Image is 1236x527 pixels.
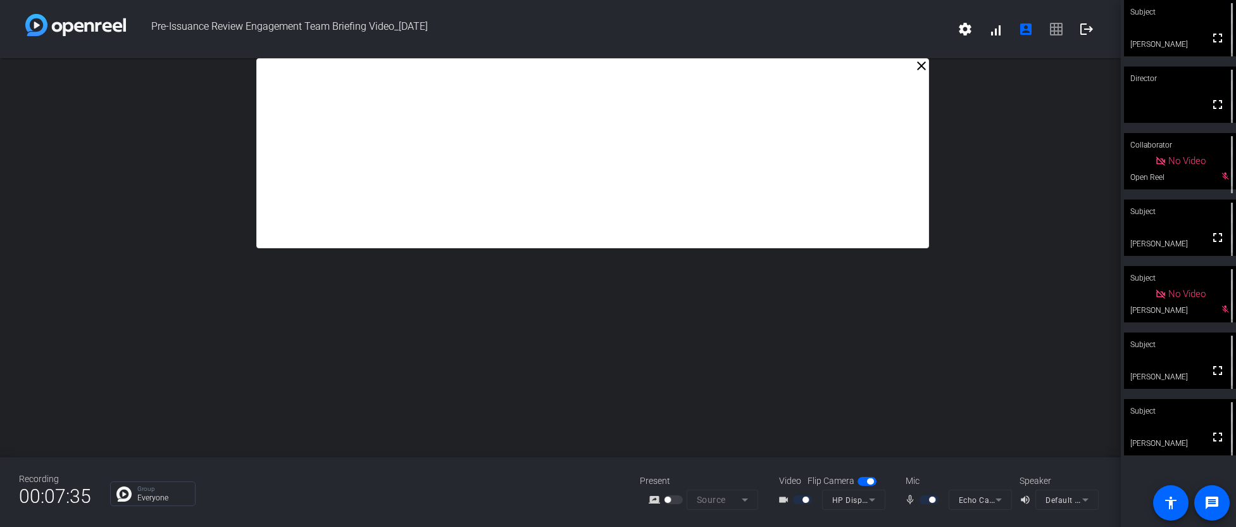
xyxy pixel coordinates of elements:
img: Chat Icon [116,486,132,502]
span: No Video [1168,288,1206,300]
div: Recording [19,473,91,486]
mat-icon: videocam_outline [778,492,793,507]
mat-icon: settings [958,22,973,37]
span: No Video [1168,155,1206,167]
mat-icon: volume_up [1020,492,1035,507]
span: Flip Camera [808,474,854,488]
div: Speaker [1020,474,1096,488]
mat-icon: mic_none [904,492,920,507]
mat-icon: fullscreen [1210,363,1225,378]
button: signal_cellular_alt [980,14,1011,44]
span: Pre-Issuance Review Engagement Team Briefing Video_[DATE] [126,14,950,44]
img: white-gradient.svg [25,14,126,36]
mat-icon: accessibility [1163,495,1178,511]
div: Mic [893,474,1020,488]
div: Present [640,474,766,488]
mat-icon: fullscreen [1210,230,1225,245]
p: Group [137,486,189,492]
mat-icon: close [914,58,929,73]
span: 00:07:35 [19,481,91,512]
p: Everyone [137,494,189,502]
div: Subject [1124,266,1236,290]
mat-icon: fullscreen [1210,429,1225,445]
div: Subject [1124,200,1236,224]
mat-icon: logout [1079,22,1094,37]
mat-icon: fullscreen [1210,30,1225,46]
mat-icon: account_box [1018,22,1033,37]
div: Subject [1124,333,1236,357]
span: Video [779,474,801,488]
div: Subject [1124,399,1236,423]
div: Director [1124,67,1236,91]
mat-icon: message [1204,495,1220,511]
div: Collaborator [1124,133,1236,157]
mat-icon: screen_share_outline [649,492,664,507]
mat-icon: fullscreen [1210,97,1225,112]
